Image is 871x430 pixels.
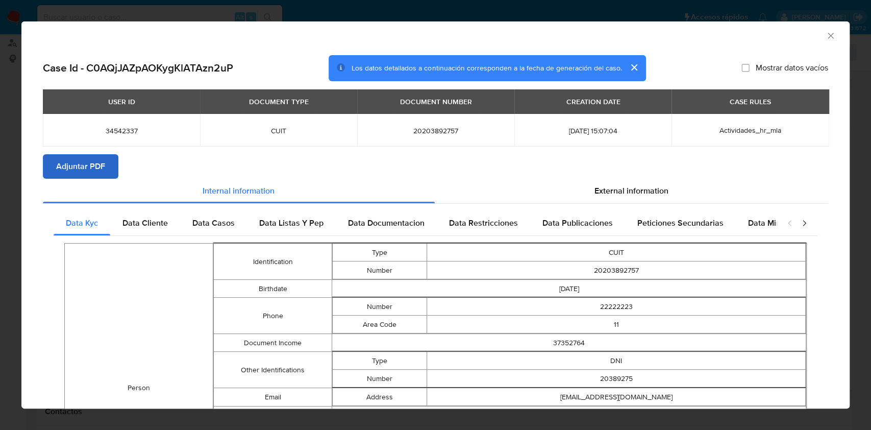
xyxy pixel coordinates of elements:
td: Birthdate [213,280,332,298]
div: Detailed internal info [54,211,777,235]
span: Adjuntar PDF [56,155,105,178]
td: Is Regulated Entity [213,407,332,424]
span: Data Documentacion [348,217,425,229]
div: DOCUMENT TYPE [243,93,315,110]
input: Mostrar datos vacíos [741,64,750,72]
button: Cerrar ventana [826,31,835,40]
button: Adjuntar PDF [43,154,118,179]
span: Data Casos [192,217,235,229]
span: Peticiones Secundarias [637,217,724,229]
span: CUIT [212,126,345,135]
td: [EMAIL_ADDRESS][DOMAIN_NAME] [427,388,806,406]
td: CUIT [427,244,806,261]
span: Data Cliente [122,217,168,229]
td: Identification [213,244,332,280]
td: DNI [427,352,806,370]
td: false [332,407,806,424]
span: Actividades_hr_mla [719,125,781,135]
td: 20203892757 [427,261,806,279]
td: Type [333,352,427,370]
span: Data Restricciones [449,217,518,229]
td: 11 [427,316,806,333]
td: Other Identifications [213,352,332,388]
td: Email [213,388,332,407]
td: Address [333,388,427,406]
span: External information [594,185,668,197]
td: Number [333,261,427,279]
span: Data Listas Y Pep [259,217,323,229]
td: 20389275 [427,370,806,388]
div: closure-recommendation-modal [21,21,850,409]
td: 37352764 [332,334,806,352]
span: 20203892757 [369,126,502,135]
div: Detailed info [43,179,828,203]
span: Los datos detallados a continuación corresponden a la fecha de generación del caso. [352,63,621,73]
span: 34542337 [55,126,188,135]
span: Data Kyc [66,217,98,229]
span: [DATE] 15:07:04 [527,126,659,135]
td: Document Income [213,334,332,352]
td: Number [333,298,427,316]
h2: Case Id - C0AQjJAZpAOKygKlATAzn2uP [43,61,233,75]
td: 22222223 [427,298,806,316]
div: CREATION DATE [560,93,626,110]
button: cerrar [621,55,646,80]
div: CASE RULES [724,93,777,110]
div: USER ID [102,93,141,110]
span: Mostrar datos vacíos [756,63,828,73]
td: Number [333,370,427,388]
td: [DATE] [332,280,806,298]
span: Data Minoridad [748,217,804,229]
td: Phone [213,298,332,334]
td: Type [333,244,427,261]
span: Data Publicaciones [542,217,613,229]
div: DOCUMENT NUMBER [394,93,478,110]
span: Internal information [203,185,275,197]
td: Area Code [333,316,427,333]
